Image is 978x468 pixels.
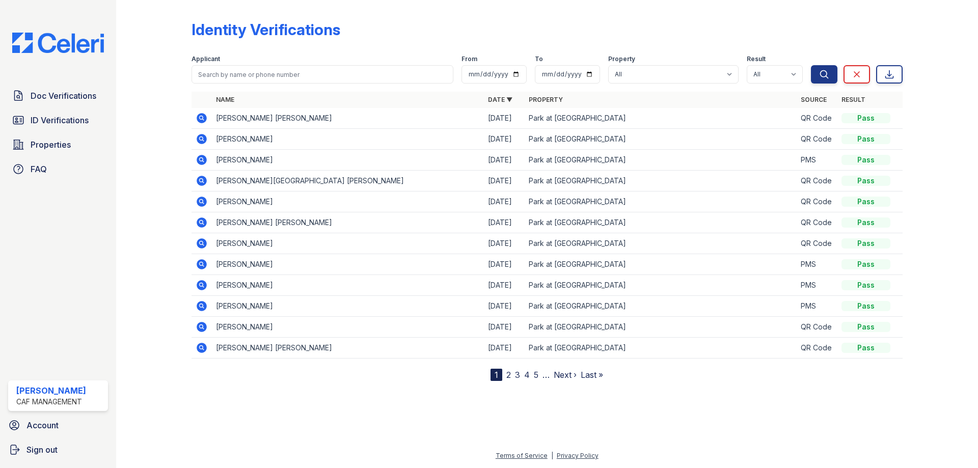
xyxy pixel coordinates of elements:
td: [PERSON_NAME][GEOGRAPHIC_DATA] [PERSON_NAME] [212,171,484,191]
input: Search by name or phone number [192,65,453,84]
td: [DATE] [484,275,525,296]
a: Privacy Policy [557,452,599,459]
td: [PERSON_NAME] [PERSON_NAME] [212,108,484,129]
td: QR Code [797,108,837,129]
a: Result [841,96,865,103]
td: QR Code [797,171,837,191]
td: [DATE] [484,212,525,233]
td: [PERSON_NAME] [212,129,484,150]
td: [DATE] [484,317,525,338]
td: Park at [GEOGRAPHIC_DATA] [525,296,797,317]
td: [PERSON_NAME] [212,317,484,338]
td: [PERSON_NAME] [212,233,484,254]
div: Pass [841,217,890,228]
a: Doc Verifications [8,86,108,106]
span: Sign out [26,444,58,456]
td: Park at [GEOGRAPHIC_DATA] [525,212,797,233]
td: Park at [GEOGRAPHIC_DATA] [525,129,797,150]
a: ID Verifications [8,110,108,130]
td: [PERSON_NAME] [212,254,484,275]
td: QR Code [797,233,837,254]
td: [PERSON_NAME] [212,296,484,317]
div: [PERSON_NAME] [16,384,86,397]
a: Last » [581,370,603,380]
td: Park at [GEOGRAPHIC_DATA] [525,150,797,171]
a: Date ▼ [488,96,512,103]
div: CAF Management [16,397,86,407]
td: [DATE] [484,338,525,359]
td: [PERSON_NAME] [212,191,484,212]
td: Park at [GEOGRAPHIC_DATA] [525,171,797,191]
td: [DATE] [484,150,525,171]
div: Pass [841,238,890,249]
td: [PERSON_NAME] [PERSON_NAME] [212,212,484,233]
span: Properties [31,139,71,151]
td: QR Code [797,129,837,150]
a: FAQ [8,159,108,179]
div: 1 [491,369,502,381]
td: [DATE] [484,171,525,191]
div: | [551,452,553,459]
span: FAQ [31,163,47,175]
div: Pass [841,343,890,353]
td: [PERSON_NAME] [212,275,484,296]
a: Property [529,96,563,103]
td: QR Code [797,338,837,359]
td: [DATE] [484,254,525,275]
td: Park at [GEOGRAPHIC_DATA] [525,275,797,296]
div: Pass [841,155,890,165]
td: [DATE] [484,233,525,254]
a: 2 [506,370,511,380]
td: Park at [GEOGRAPHIC_DATA] [525,108,797,129]
td: [DATE] [484,108,525,129]
a: Terms of Service [496,452,548,459]
label: Applicant [192,55,220,63]
a: Source [801,96,827,103]
td: QR Code [797,191,837,212]
td: PMS [797,254,837,275]
a: Name [216,96,234,103]
a: 3 [515,370,520,380]
td: [DATE] [484,296,525,317]
span: Account [26,419,59,431]
a: Next › [554,370,577,380]
div: Pass [841,197,890,207]
td: QR Code [797,212,837,233]
td: PMS [797,150,837,171]
td: [PERSON_NAME] [PERSON_NAME] [212,338,484,359]
td: [DATE] [484,191,525,212]
a: Properties [8,134,108,155]
span: Doc Verifications [31,90,96,102]
td: Park at [GEOGRAPHIC_DATA] [525,191,797,212]
span: ID Verifications [31,114,89,126]
label: Property [608,55,635,63]
td: Park at [GEOGRAPHIC_DATA] [525,317,797,338]
a: 4 [524,370,530,380]
div: Pass [841,134,890,144]
img: CE_Logo_Blue-a8612792a0a2168367f1c8372b55b34899dd931a85d93a1a3d3e32e68fde9ad4.png [4,33,112,53]
td: PMS [797,296,837,317]
span: … [542,369,550,381]
div: Pass [841,113,890,123]
label: From [461,55,477,63]
td: PMS [797,275,837,296]
td: [DATE] [484,129,525,150]
a: 5 [534,370,538,380]
a: Account [4,415,112,435]
td: [PERSON_NAME] [212,150,484,171]
div: Identity Verifications [192,20,340,39]
td: Park at [GEOGRAPHIC_DATA] [525,338,797,359]
div: Pass [841,280,890,290]
div: Pass [841,322,890,332]
div: Pass [841,259,890,269]
td: Park at [GEOGRAPHIC_DATA] [525,254,797,275]
div: Pass [841,301,890,311]
td: QR Code [797,317,837,338]
td: Park at [GEOGRAPHIC_DATA] [525,233,797,254]
label: Result [747,55,766,63]
a: Sign out [4,439,112,460]
label: To [535,55,543,63]
div: Pass [841,176,890,186]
